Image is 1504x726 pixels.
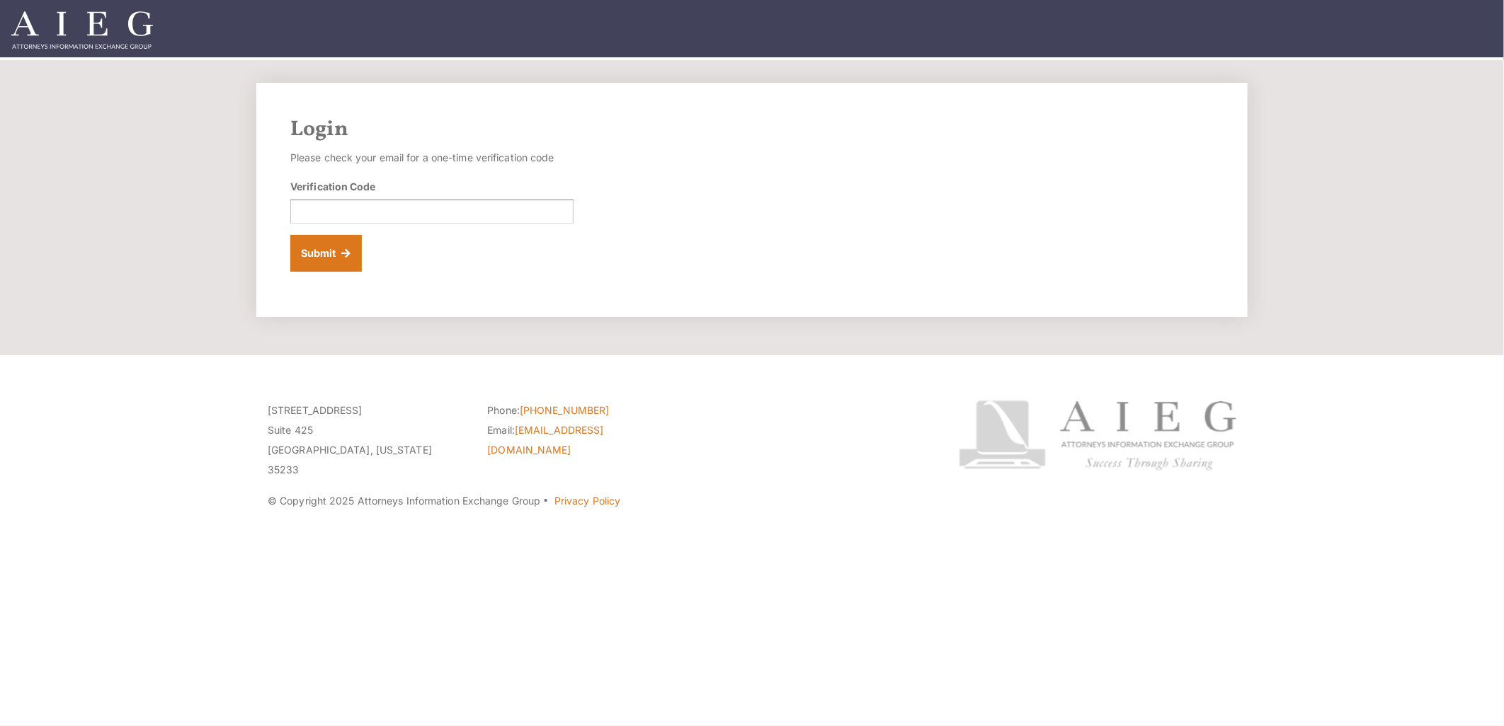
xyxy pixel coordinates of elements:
[290,179,376,194] label: Verification Code
[290,117,1214,142] h2: Login
[290,148,574,168] p: Please check your email for a one-time verification code
[487,401,685,420] li: Phone:
[554,495,620,507] a: Privacy Policy
[487,424,603,456] a: [EMAIL_ADDRESS][DOMAIN_NAME]
[520,404,609,416] a: [PHONE_NUMBER]
[959,401,1236,471] img: Attorneys Information Exchange Group logo
[487,420,685,460] li: Email:
[268,491,906,511] p: © Copyright 2025 Attorneys Information Exchange Group
[268,401,466,480] p: [STREET_ADDRESS] Suite 425 [GEOGRAPHIC_DATA], [US_STATE] 35233
[11,11,153,49] img: Attorneys Information Exchange Group
[543,500,549,507] span: ·
[290,235,362,272] button: Submit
